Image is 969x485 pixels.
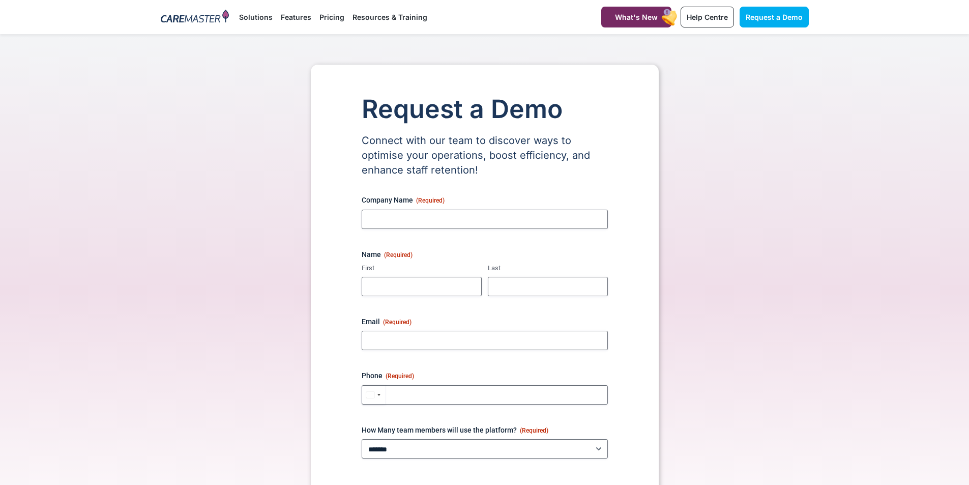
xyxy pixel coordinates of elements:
[383,319,412,326] span: (Required)
[362,385,385,405] button: Selected country
[362,370,608,381] label: Phone
[746,13,803,21] span: Request a Demo
[362,195,608,205] label: Company Name
[740,7,809,27] a: Request a Demo
[386,373,414,380] span: (Required)
[488,264,608,273] label: Last
[362,317,608,327] label: Email
[362,95,608,123] h1: Request a Demo
[362,425,608,435] label: How Many team members will use the platform?
[681,7,734,27] a: Help Centre
[362,133,608,178] p: Connect with our team to discover ways to optimise your operations, boost efficiency, and enhance...
[601,7,671,27] a: What's New
[687,13,728,21] span: Help Centre
[520,427,548,434] span: (Required)
[416,197,445,204] span: (Required)
[384,251,413,259] span: (Required)
[362,264,482,273] label: First
[615,13,658,21] span: What's New
[362,249,413,260] legend: Name
[161,10,229,25] img: CareMaster Logo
